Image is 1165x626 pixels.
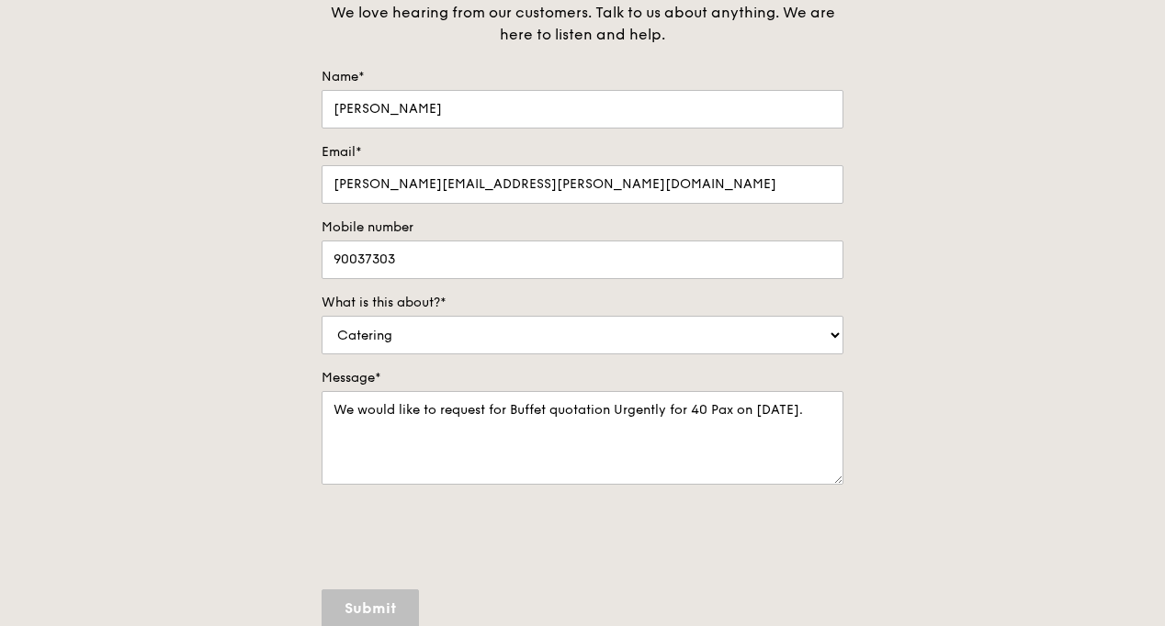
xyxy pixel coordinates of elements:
[322,143,843,162] label: Email*
[322,68,843,86] label: Name*
[322,294,843,312] label: What is this about?*
[322,2,843,46] div: We love hearing from our customers. Talk to us about anything. We are here to listen and help.
[322,218,843,237] label: Mobile number
[322,369,843,387] label: Message*
[322,503,601,575] iframe: reCAPTCHA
